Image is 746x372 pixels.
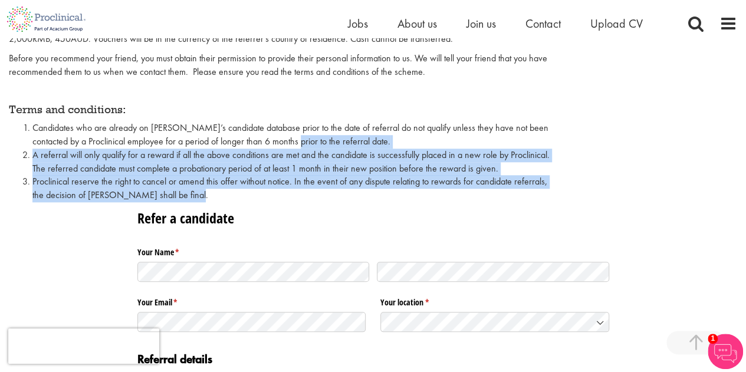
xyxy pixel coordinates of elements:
span: 1 [708,334,718,344]
img: Chatbot [708,334,743,369]
a: Contact [525,16,561,31]
span: Candidates who are already on [PERSON_NAME]’s candidate database prior to the date of referral do... [32,121,548,147]
iframe: reCAPTCHA [8,328,159,364]
a: Join us [466,16,496,31]
input: Last [377,262,609,282]
legend: Your location [380,293,609,308]
a: Upload CV [590,16,643,31]
label: Your Email [137,293,366,308]
input: Country [380,312,609,332]
legend: Your Name [137,243,609,258]
a: Jobs [348,16,368,31]
li: A referral will only qualify for a reward if all the above conditions are met and the candidate i... [32,149,551,176]
a: About us [397,16,437,31]
li: Proclinical reserve the right to cancel or amend this offer without notice. In the event of any d... [32,175,551,202]
p: Before you recommend your friend, you must obtain their permission to provide their personal info... [9,52,551,79]
h2: Referral details [137,351,609,367]
h4: Terms and conditions: [9,104,551,116]
input: First [137,262,370,282]
h1: Refer a candidate [137,208,609,228]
